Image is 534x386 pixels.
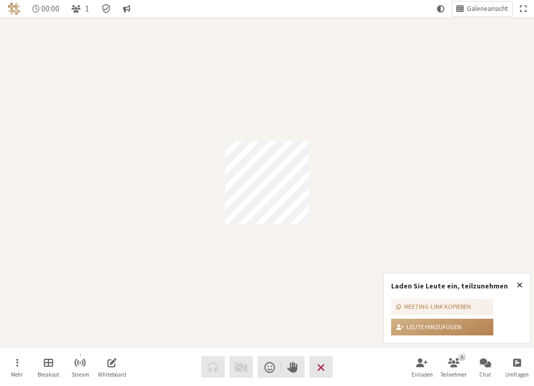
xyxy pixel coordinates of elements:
[119,2,135,16] button: Gespräch
[411,371,433,378] span: Einladen
[396,302,471,311] div: Meeting-Link kopieren
[34,353,63,381] button: Breakout-Räume verwalten
[441,371,467,378] span: Teilnehmer
[439,353,468,381] button: Teilnehmerliste öffnen
[407,353,436,381] button: Teilnehmer einladen (⌘+Umschalt+I)
[8,3,20,15] img: Iotum
[467,5,508,13] span: Galerieansicht
[98,371,126,378] span: Whiteboard
[201,356,225,378] button: Audioproblem – Überprüfen Sie Ihre Internetverbindung oder nutzen Sie ein Telefon
[98,353,127,381] button: Freigegebenes Whiteboard öffnen
[433,2,448,16] button: Systemmodus verwenden
[391,281,508,291] label: Laden Sie Leute ein, teilzunehmen
[509,273,530,297] button: Popover schließen
[391,319,493,335] button: Leute hinzufügen
[38,371,59,378] span: Breakout
[391,299,493,316] button: Meeting-Link kopieren
[229,356,253,378] button: Video
[452,2,512,16] button: Layout ändern
[309,356,333,378] button: Besprechung beenden oder verlassen
[479,371,491,378] span: Chat
[66,353,95,381] button: Streaming starten
[281,356,305,378] button: Hand heben
[11,371,23,378] span: Mehr
[3,353,32,381] button: Menü öffnen
[505,371,529,378] span: Umfragen
[516,2,530,16] button: Ganzer Bildschirm
[28,2,64,16] div: Timer
[67,2,93,16] button: Teilnehmerliste öffnen
[258,356,281,378] button: Reaktion senden
[97,2,115,16] div: Besprechungsdetails Verschlüsselung aktiviert
[71,371,89,378] span: Stream
[41,4,59,13] span: 00:00
[502,353,531,381] button: Offene Umfrage
[458,352,466,360] div: 1
[85,4,89,13] span: 1
[471,353,500,381] button: Chat öffnen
